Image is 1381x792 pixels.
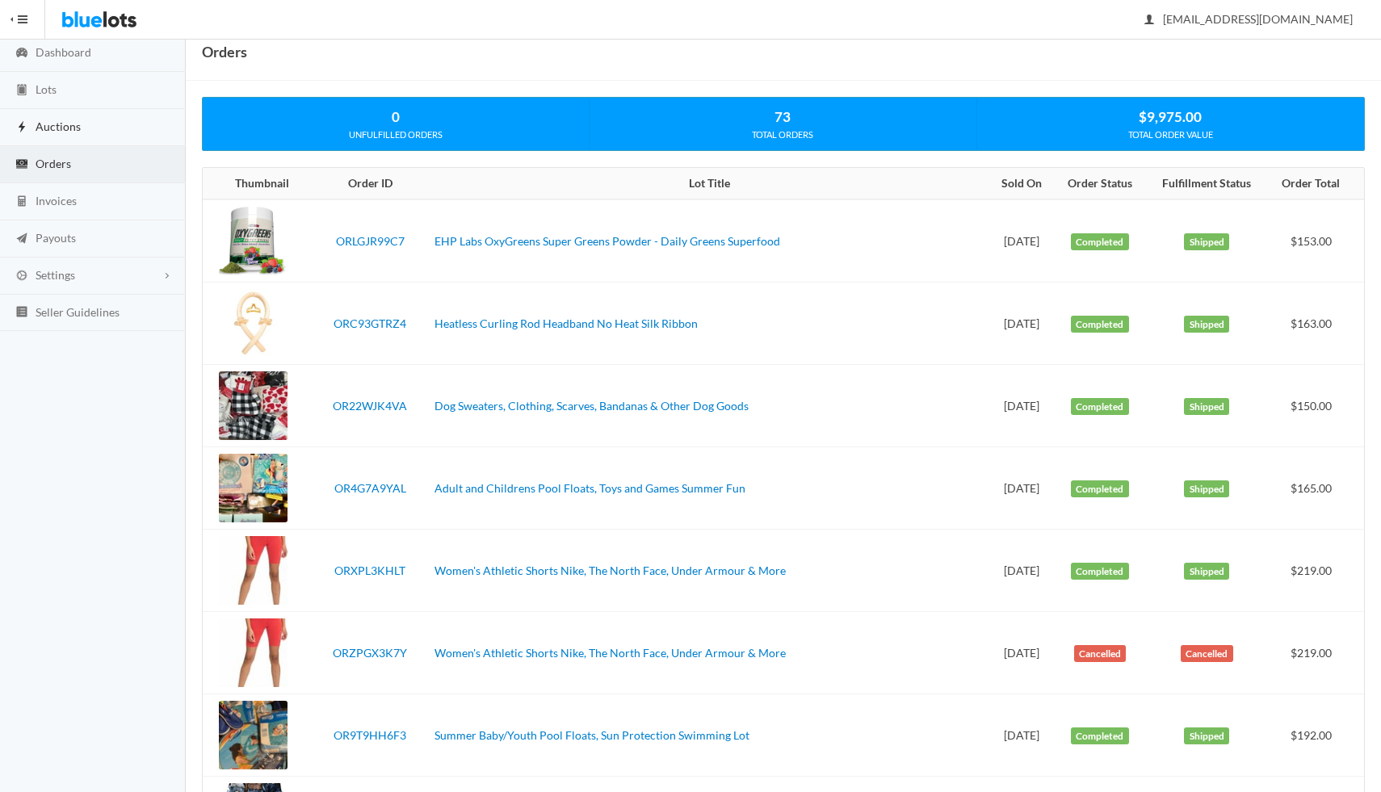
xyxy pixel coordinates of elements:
a: ORC93GTRZ4 [334,316,406,330]
td: [DATE] [990,199,1054,283]
td: [DATE] [990,530,1054,612]
label: Shipped [1184,233,1229,251]
span: Invoices [36,194,77,207]
ion-icon: paper plane [14,232,30,247]
a: EHP Labs OxyGreens Super Greens Powder - Daily Greens Superfood [434,234,780,248]
span: Seller Guidelines [36,305,120,319]
span: Auctions [36,119,81,133]
label: Completed [1071,233,1129,251]
th: Fulfillment Status [1146,168,1267,200]
label: Cancelled [1181,645,1233,663]
a: Summer Baby/Youth Pool Floats, Sun Protection Swimming Lot [434,728,749,742]
a: Heatless Curling Rod Headband No Heat Silk Ribbon [434,316,698,330]
a: OR4G7A9YAL [334,481,406,495]
ion-icon: speedometer [14,46,30,61]
td: $219.00 [1268,530,1364,612]
label: Completed [1071,563,1129,580]
label: Shipped [1184,398,1229,416]
ion-icon: flash [14,120,30,136]
span: Settings [36,268,75,282]
a: ORZPGX3K7Y [333,646,407,660]
strong: 73 [774,108,791,125]
ion-icon: calculator [14,195,30,210]
span: Dashboard [36,45,91,59]
span: Payouts [36,231,76,245]
div: TOTAL ORDER VALUE [977,128,1364,142]
td: [DATE] [990,447,1054,530]
ion-icon: cog [14,269,30,284]
td: $163.00 [1268,283,1364,365]
td: $153.00 [1268,199,1364,283]
th: Order Total [1268,168,1364,200]
td: $219.00 [1268,612,1364,694]
label: Completed [1071,480,1129,498]
th: Order ID [312,168,428,200]
ion-icon: person [1141,13,1157,28]
span: Orders [36,157,71,170]
div: TOTAL ORDERS [590,128,976,142]
strong: $9,975.00 [1139,108,1202,125]
ion-icon: cash [14,157,30,173]
a: OR22WJK4VA [333,399,407,413]
th: Order Status [1054,168,1147,200]
td: $165.00 [1268,447,1364,530]
span: Lots [36,82,57,96]
a: Women's Athletic Shorts Nike, The North Face, Under Armour & More [434,646,786,660]
th: Lot Title [428,168,990,200]
td: [DATE] [990,694,1054,777]
label: Completed [1071,316,1129,333]
td: $150.00 [1268,365,1364,447]
a: Adult and Childrens Pool Floats, Toys and Games Summer Fun [434,481,745,495]
a: ORLGJR99C7 [336,234,405,248]
th: Sold On [990,168,1054,200]
div: UNFULFILLED ORDERS [203,128,589,142]
label: Shipped [1184,480,1229,498]
strong: 0 [392,108,400,125]
a: OR9T9HH6F3 [334,728,406,742]
label: Completed [1071,727,1129,745]
a: Dog Sweaters, Clothing, Scarves, Bandanas & Other Dog Goods [434,399,749,413]
span: [EMAIL_ADDRESS][DOMAIN_NAME] [1145,12,1353,26]
label: Shipped [1184,563,1229,580]
td: [DATE] [990,283,1054,365]
ion-icon: clipboard [14,83,30,98]
td: [DATE] [990,612,1054,694]
td: [DATE] [990,365,1054,447]
h1: Orders [202,40,247,64]
th: Thumbnail [203,168,312,200]
label: Shipped [1184,316,1229,333]
label: Cancelled [1074,645,1127,663]
td: $192.00 [1268,694,1364,777]
label: Shipped [1184,727,1229,745]
ion-icon: list box [14,305,30,321]
a: Women's Athletic Shorts Nike, The North Face, Under Armour & More [434,564,786,577]
label: Completed [1071,398,1129,416]
a: ORXPL3KHLT [334,564,405,577]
